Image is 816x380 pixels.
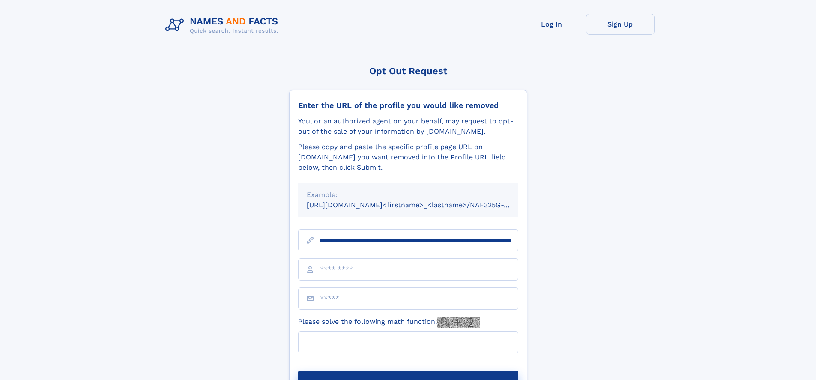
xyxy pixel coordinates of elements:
[298,101,518,110] div: Enter the URL of the profile you would like removed
[298,142,518,173] div: Please copy and paste the specific profile page URL on [DOMAIN_NAME] you want removed into the Pr...
[162,14,285,37] img: Logo Names and Facts
[298,116,518,137] div: You, or an authorized agent on your behalf, may request to opt-out of the sale of your informatio...
[517,14,586,35] a: Log In
[289,66,527,76] div: Opt Out Request
[586,14,655,35] a: Sign Up
[307,201,535,209] small: [URL][DOMAIN_NAME]<firstname>_<lastname>/NAF325G-xxxxxxxx
[307,190,510,200] div: Example:
[298,317,480,328] label: Please solve the following math function:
